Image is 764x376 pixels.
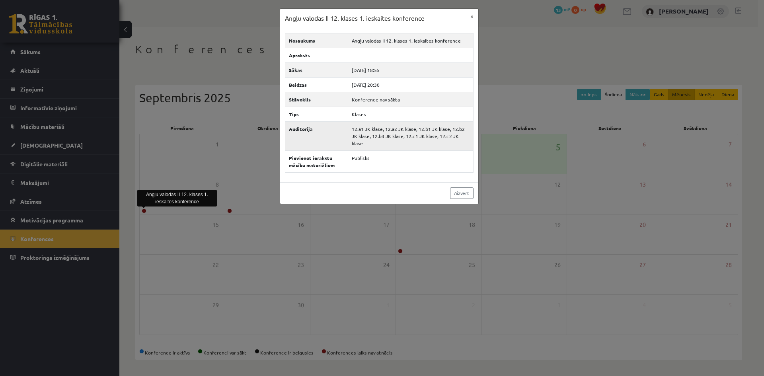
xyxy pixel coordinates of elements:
td: Klases [348,107,473,121]
th: Apraksts [285,48,348,62]
th: Stāvoklis [285,92,348,107]
a: Aizvērt [450,187,474,199]
td: [DATE] 20:30 [348,77,473,92]
div: Angļu valodas II 12. klases 1. ieskaites konference [137,190,217,207]
td: Konference nav sākta [348,92,473,107]
td: [DATE] 18:55 [348,62,473,77]
td: Angļu valodas II 12. klases 1. ieskaites konference [348,33,473,48]
th: Pievienot ierakstu mācību materiāliem [285,150,348,172]
td: Publisks [348,150,473,172]
h3: Angļu valodas II 12. klases 1. ieskaites konference [285,14,425,23]
td: 12.a1 JK klase, 12.a2 JK klase, 12.b1 JK klase, 12.b2 JK klase, 12.b3 JK klase, 12.c1 JK klase, 1... [348,121,473,150]
th: Nosaukums [285,33,348,48]
th: Auditorija [285,121,348,150]
th: Tips [285,107,348,121]
button: × [466,9,478,24]
th: Sākas [285,62,348,77]
th: Beidzas [285,77,348,92]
